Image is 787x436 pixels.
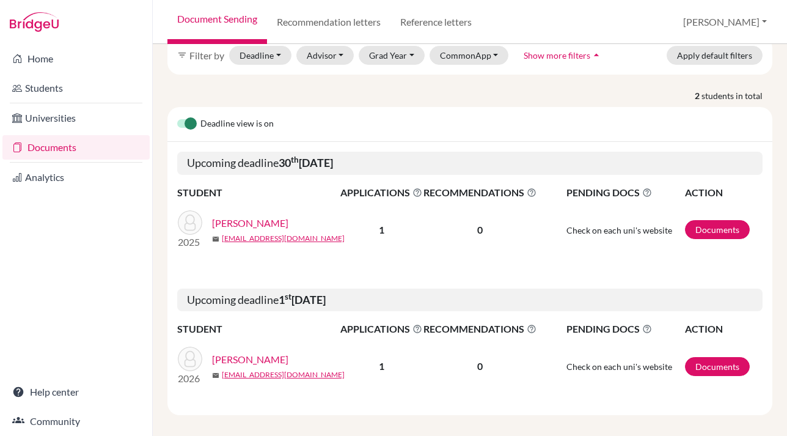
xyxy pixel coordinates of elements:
a: [PERSON_NAME] [212,352,288,367]
span: Check on each uni's website [566,225,672,235]
h5: Upcoming deadline [177,289,763,312]
span: PENDING DOCS [566,322,684,336]
i: arrow_drop_up [590,49,602,61]
th: ACTION [684,185,763,201]
a: Community [2,409,150,434]
span: RECOMMENDATIONS [423,185,536,200]
span: Show more filters [524,50,590,61]
a: [EMAIL_ADDRESS][DOMAIN_NAME] [222,369,345,380]
p: 2025 [178,235,202,249]
a: Universities [2,106,150,130]
a: Help center [2,380,150,404]
a: Students [2,76,150,100]
button: Deadline [229,46,291,65]
p: 0 [423,223,536,237]
img: Bridge-U [10,12,59,32]
p: 0 [423,359,536,374]
strong: 2 [695,89,701,102]
b: 1 [379,360,384,372]
sup: st [285,292,291,301]
th: ACTION [684,321,763,337]
th: STUDENT [177,185,340,201]
span: Check on each uni's website [566,361,672,372]
sup: th [291,155,299,164]
button: [PERSON_NAME] [678,10,772,34]
button: Apply default filters [667,46,763,65]
span: mail [212,235,219,243]
img: Zhou, Ziheng [178,347,202,371]
span: mail [212,372,219,379]
a: [PERSON_NAME] [212,216,288,231]
button: Show more filtersarrow_drop_up [513,46,613,65]
i: filter_list [177,50,187,60]
span: RECOMMENDATIONS [423,322,536,336]
a: Documents [2,135,150,160]
p: 2026 [178,371,202,386]
span: APPLICATIONS [340,185,422,200]
b: 30 [DATE] [279,156,333,169]
a: Analytics [2,165,150,190]
span: APPLICATIONS [340,322,422,336]
a: Documents [685,357,750,376]
a: [EMAIL_ADDRESS][DOMAIN_NAME] [222,233,345,244]
button: Grad Year [359,46,425,65]
span: Deadline view is on [200,117,274,131]
b: 1 [DATE] [279,293,326,306]
b: 1 [379,224,384,235]
a: Documents [685,220,750,239]
button: CommonApp [430,46,509,65]
img: Deng, Ziheng [178,210,202,235]
span: PENDING DOCS [566,185,684,200]
th: STUDENT [177,321,340,337]
h5: Upcoming deadline [177,152,763,175]
span: Filter by [189,50,224,61]
span: students in total [701,89,772,102]
a: Home [2,46,150,71]
button: Advisor [296,46,354,65]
